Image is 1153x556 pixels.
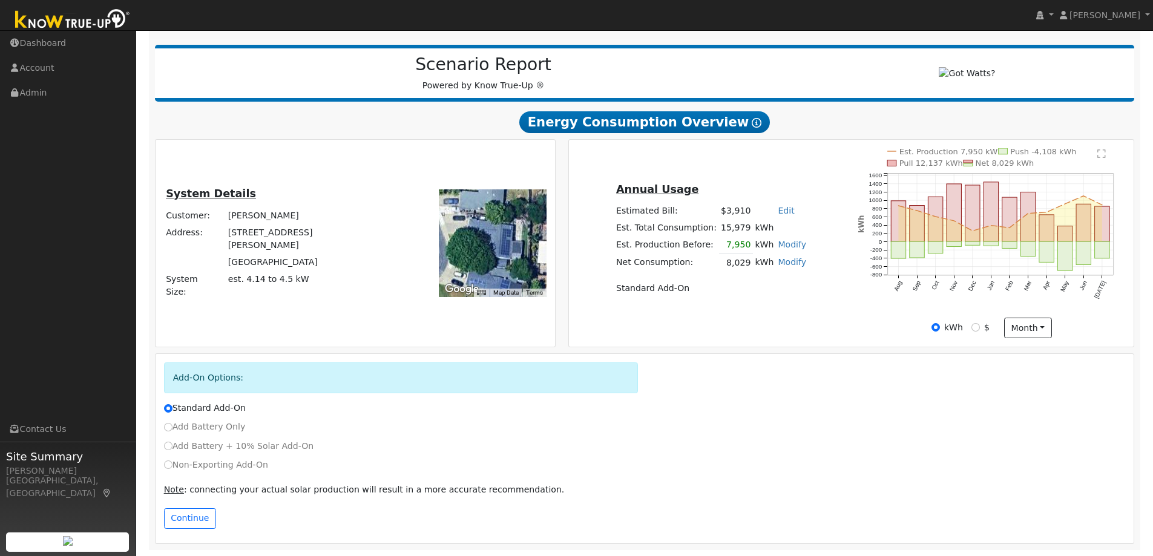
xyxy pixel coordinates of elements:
[226,207,381,224] td: [PERSON_NAME]
[986,280,996,291] text: Jan
[6,465,130,477] div: [PERSON_NAME]
[1101,204,1103,206] circle: onclick=""
[1008,227,1011,229] circle: onclick=""
[477,289,485,297] button: Keyboard shortcuts
[879,238,882,245] text: 0
[910,206,924,242] rect: onclick=""
[1083,195,1085,197] circle: onclick=""
[899,147,1003,156] text: Est. Production 7,950 kWh
[226,224,381,253] td: [STREET_ADDRESS][PERSON_NAME]
[226,271,381,301] td: System Size
[912,280,922,292] text: Sep
[614,203,718,220] td: Estimated Bill:
[1058,226,1073,241] rect: onclick=""
[1079,280,1089,291] text: Jun
[990,224,993,227] circle: onclick=""
[869,189,882,195] text: 1200
[9,7,136,34] img: Know True-Up
[228,274,309,284] span: est. 4.14 to 4.5 kW
[1039,215,1054,241] rect: onclick=""
[719,237,753,254] td: 7,950
[752,118,761,128] i: Show Help
[984,321,990,334] label: $
[616,183,698,195] u: Annual Usage
[870,263,882,270] text: -600
[1076,241,1091,264] rect: onclick=""
[1039,241,1054,262] rect: onclick=""
[164,362,639,393] div: Add-On Options:
[164,460,172,469] input: Non-Exporting Add-On
[891,201,905,241] rect: onclick=""
[1097,149,1106,159] text: 
[965,185,980,241] rect: onclick=""
[63,536,73,546] img: retrieve
[167,54,800,75] h2: Scenario Report
[442,281,482,297] img: Google
[872,230,882,237] text: 200
[164,404,172,413] input: Standard Add-On
[930,280,941,291] text: Oct
[164,207,226,224] td: Customer:
[935,215,937,218] circle: onclick=""
[1059,280,1070,293] text: May
[753,237,776,254] td: kWh
[971,230,974,232] circle: onclick=""
[614,220,718,237] td: Est. Total Consumption:
[778,206,794,215] a: Edit
[526,289,543,296] a: Terms (opens in new tab)
[869,197,882,203] text: 1000
[1093,280,1107,299] text: [DATE]
[984,182,998,241] rect: onclick=""
[870,255,882,261] text: -400
[442,281,482,297] a: Open this area in Google Maps (opens a new window)
[916,209,918,212] circle: onclick=""
[164,485,184,494] u: Note
[1023,280,1033,292] text: Mar
[1069,10,1140,20] span: [PERSON_NAME]
[893,280,903,292] text: Aug
[1002,197,1017,241] rect: onclick=""
[857,215,866,233] text: kWh
[1064,203,1066,205] circle: onclick=""
[1004,318,1052,338] button: month
[719,203,753,220] td: $3,910
[1011,147,1077,156] text: Push -4,108 kWh
[872,205,882,212] text: 800
[944,321,963,334] label: kWh
[1076,204,1091,241] rect: onclick=""
[164,440,314,453] label: Add Battery + 10% Solar Add-On
[102,488,113,498] a: Map
[719,220,753,237] td: 15,979
[971,323,980,332] input: $
[869,172,882,178] text: 1600
[226,254,381,271] td: [GEOGRAPHIC_DATA]
[872,221,882,228] text: 400
[614,280,808,296] td: Standard Add-On
[164,224,226,253] td: Address:
[519,111,770,133] span: Energy Consumption Overview
[928,241,943,253] rect: onclick=""
[1095,206,1109,241] rect: onclick=""
[164,459,268,471] label: Non-Exporting Add-On
[1046,211,1048,214] circle: onclick=""
[161,54,806,92] div: Powered by Know True-Up ®
[899,159,963,168] text: Pull 12,137 kWh
[891,241,905,258] rect: onclick=""
[953,220,956,222] circle: onclick=""
[965,241,980,245] rect: onclick=""
[493,289,519,297] button: Map Data
[870,246,882,253] text: -200
[910,241,924,258] rect: onclick=""
[967,280,977,292] text: Dec
[976,159,1034,168] text: Net 8,029 kWh
[984,241,998,246] rect: onclick=""
[898,204,900,207] circle: onclick=""
[939,67,995,80] img: Got Watts?
[164,508,216,529] button: Continue
[164,485,565,494] span: : connecting your actual solar production will result in a more accurate recommendation.
[947,184,961,241] rect: onclick=""
[753,254,776,272] td: kWh
[164,420,246,433] label: Add Battery Only
[931,323,940,332] input: kWh
[947,241,961,247] rect: onclick=""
